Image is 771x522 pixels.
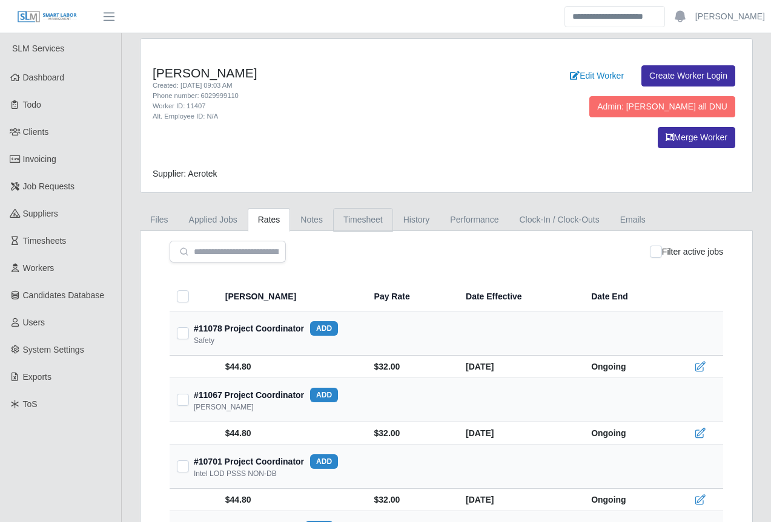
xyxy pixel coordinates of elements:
[23,181,75,191] span: Job Requests
[333,208,393,232] a: Timesheet
[610,208,656,232] a: Emails
[650,241,723,263] div: Filter active jobs
[194,469,277,478] div: Intel LOD PSSS NON-DB
[218,356,365,378] td: $44.80
[153,65,488,80] h4: [PERSON_NAME]
[23,290,105,300] span: Candidates Database
[153,169,217,178] span: Supplier: Aerotek
[23,372,51,382] span: Exports
[153,80,488,91] div: Created: [DATE] 09:03 AM
[140,208,179,232] a: Files
[23,263,55,273] span: Workers
[179,208,248,232] a: Applied Jobs
[23,236,67,246] span: Timesheets
[194,454,338,469] div: #10701 Project Coordinator
[23,127,49,137] span: Clients
[564,6,665,27] input: Search
[365,489,457,511] td: $32.00
[17,10,78,24] img: SLM Logo
[153,91,488,101] div: Phone number: 6029999110
[248,208,291,232] a: Rates
[562,65,632,86] a: Edit Worker
[581,282,675,312] th: Date End
[695,10,765,23] a: [PERSON_NAME]
[581,489,675,511] td: Ongoing
[641,65,735,86] a: Create Worker Login
[509,208,609,232] a: Clock-In / Clock-Outs
[456,282,581,312] th: Date Effective
[218,282,365,312] th: [PERSON_NAME]
[153,101,488,111] div: Worker ID: 11407
[194,388,338,402] div: #11067 Project Coordinator
[365,422,457,445] td: $32.00
[393,208,440,232] a: History
[290,208,333,232] a: Notes
[23,345,84,354] span: System Settings
[456,489,581,511] td: [DATE]
[153,111,488,122] div: Alt. Employee ID: N/A
[581,356,675,378] td: Ongoing
[218,422,365,445] td: $44.80
[365,356,457,378] td: $32.00
[23,154,56,164] span: Invoicing
[456,356,581,378] td: [DATE]
[23,73,65,82] span: Dashboard
[456,422,581,445] td: [DATE]
[310,454,338,469] button: add
[581,422,675,445] td: Ongoing
[589,96,735,117] button: Admin: [PERSON_NAME] all DNU
[365,282,457,312] th: Pay Rate
[310,321,338,336] button: add
[194,336,214,345] div: Safety
[23,318,45,327] span: Users
[23,209,58,218] span: Suppliers
[218,489,365,511] td: $44.80
[23,100,41,109] span: Todo
[194,402,254,412] div: [PERSON_NAME]
[194,321,338,336] div: #11078 Project Coordinator
[440,208,509,232] a: Performance
[310,388,338,402] button: add
[12,44,64,53] span: SLM Services
[658,127,735,148] button: Merge Worker
[23,399,38,409] span: ToS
